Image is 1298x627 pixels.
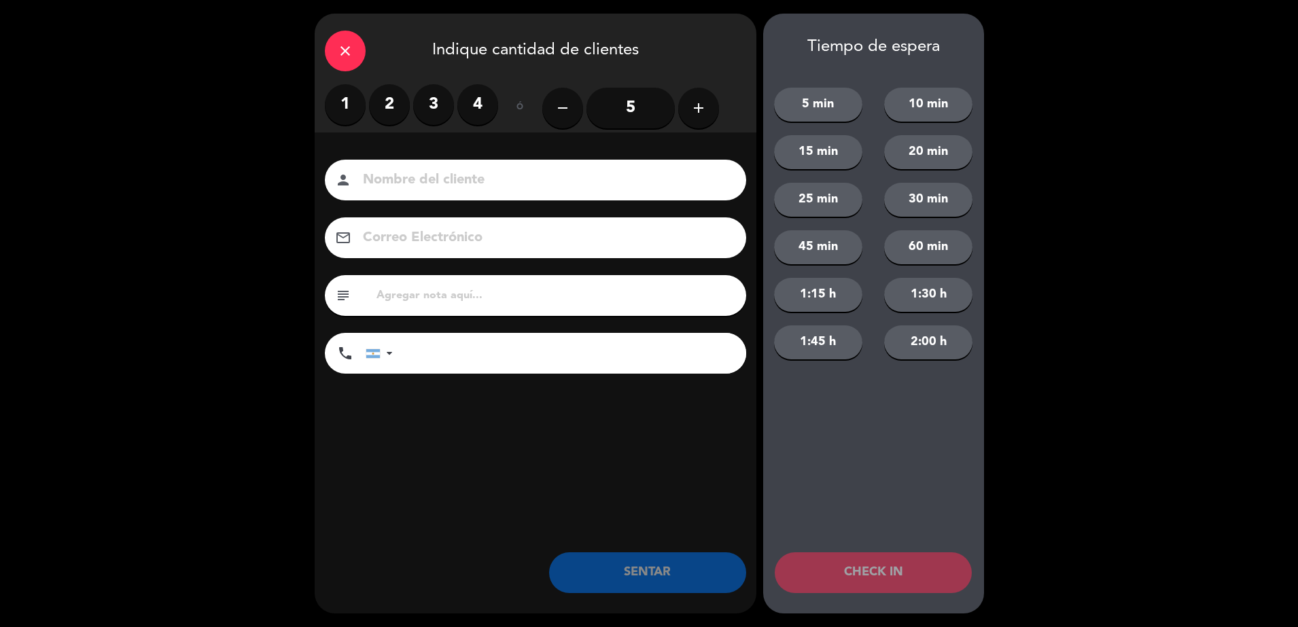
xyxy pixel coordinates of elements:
button: 60 min [884,230,972,264]
button: CHECK IN [775,552,972,593]
button: 1:15 h [774,278,862,312]
i: close [337,43,353,59]
button: 1:30 h [884,278,972,312]
i: person [335,172,351,188]
button: 30 min [884,183,972,217]
label: 4 [457,84,498,125]
input: Agregar nota aquí... [375,286,736,305]
i: email [335,230,351,246]
button: 5 min [774,88,862,122]
button: SENTAR [549,552,746,593]
input: Nombre del cliente [362,168,729,192]
div: ó [498,84,542,132]
i: remove [555,100,571,116]
button: 25 min [774,183,862,217]
button: 45 min [774,230,862,264]
input: Correo Electrónico [362,226,729,250]
i: phone [337,345,353,361]
button: add [678,88,719,128]
label: 2 [369,84,410,125]
button: 2:00 h [884,325,972,359]
button: 10 min [884,88,972,122]
i: add [690,100,707,116]
i: subject [335,287,351,304]
label: 1 [325,84,366,125]
button: 20 min [884,135,972,169]
button: remove [542,88,583,128]
div: Tiempo de espera [763,37,984,57]
label: 3 [413,84,454,125]
div: Indique cantidad de clientes [315,14,756,84]
button: 15 min [774,135,862,169]
div: Argentina: +54 [366,334,398,373]
button: 1:45 h [774,325,862,359]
